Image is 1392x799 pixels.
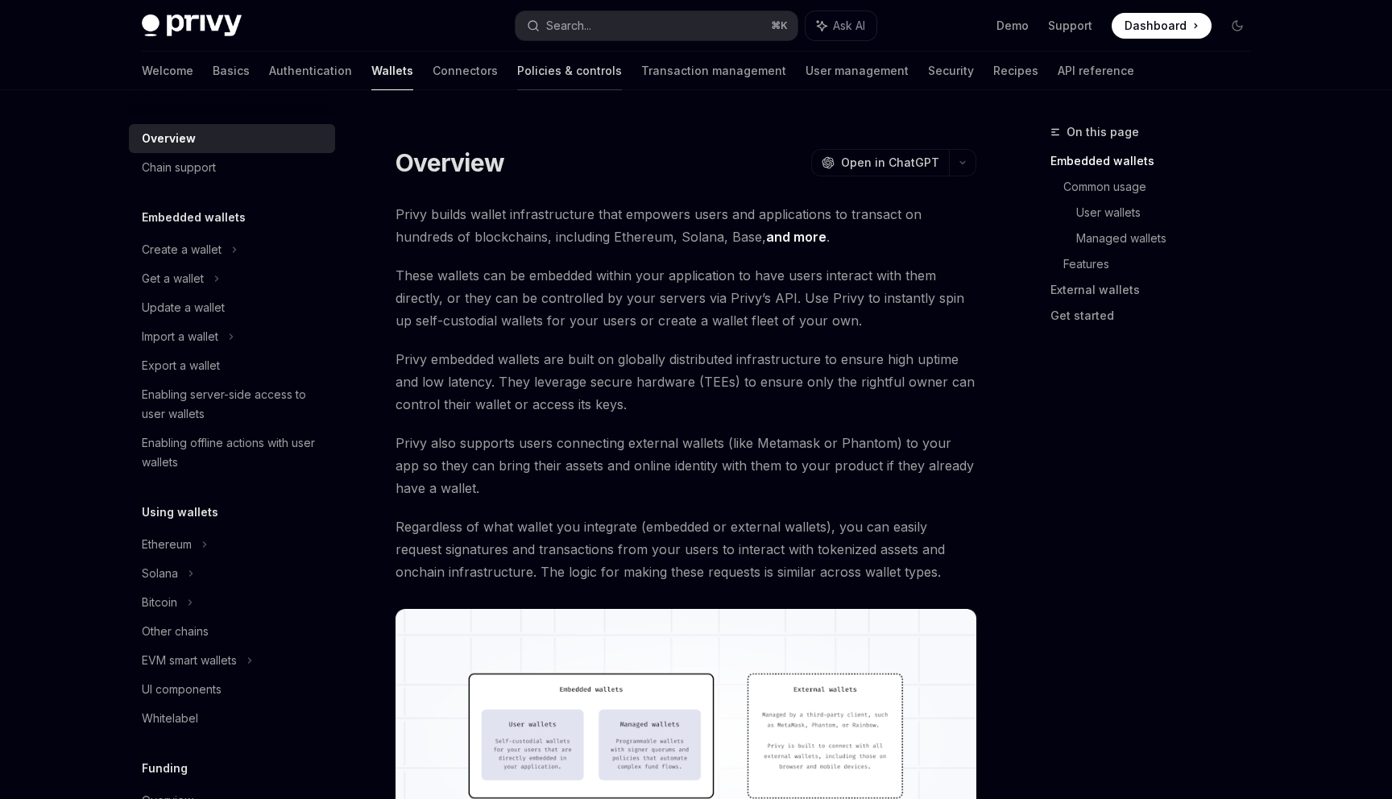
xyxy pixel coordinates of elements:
a: and more [766,229,826,246]
span: Open in ChatGPT [841,155,939,171]
a: Security [928,52,974,90]
span: Dashboard [1125,18,1187,34]
div: Search... [546,16,591,35]
a: Recipes [993,52,1038,90]
div: Solana [142,564,178,583]
a: Common usage [1063,174,1263,200]
h5: Embedded wallets [142,208,246,227]
span: ⌘ K [771,19,788,32]
a: Export a wallet [129,351,335,380]
h5: Funding [142,759,188,778]
button: Ask AI [806,11,876,40]
a: User management [806,52,909,90]
a: Dashboard [1112,13,1212,39]
a: Update a wallet [129,293,335,322]
a: Managed wallets [1076,226,1263,251]
div: Whitelabel [142,709,198,728]
span: Ask AI [833,18,865,34]
img: dark logo [142,14,242,37]
div: Update a wallet [142,298,225,317]
div: Enabling offline actions with user wallets [142,433,325,472]
a: Whitelabel [129,704,335,733]
div: EVM smart wallets [142,651,237,670]
button: Search...⌘K [516,11,797,40]
span: On this page [1067,122,1139,142]
a: Get started [1050,303,1263,329]
div: Overview [142,129,196,148]
div: Bitcoin [142,593,177,612]
div: Import a wallet [142,327,218,346]
a: Demo [996,18,1029,34]
a: Chain support [129,153,335,182]
a: Basics [213,52,250,90]
a: Other chains [129,617,335,646]
div: Ethereum [142,535,192,554]
a: User wallets [1076,200,1263,226]
a: Policies & controls [517,52,622,90]
span: Privy builds wallet infrastructure that empowers users and applications to transact on hundreds o... [396,203,976,248]
a: Features [1063,251,1263,277]
a: UI components [129,675,335,704]
span: These wallets can be embedded within your application to have users interact with them directly, ... [396,264,976,332]
button: Toggle dark mode [1224,13,1250,39]
span: Privy embedded wallets are built on globally distributed infrastructure to ensure high uptime and... [396,348,976,416]
div: UI components [142,680,222,699]
a: Embedded wallets [1050,148,1263,174]
div: Export a wallet [142,356,220,375]
div: Enabling server-side access to user wallets [142,385,325,424]
span: Privy also supports users connecting external wallets (like Metamask or Phantom) to your app so t... [396,432,976,499]
div: Create a wallet [142,240,222,259]
a: API reference [1058,52,1134,90]
h5: Using wallets [142,503,218,522]
div: Chain support [142,158,216,177]
h1: Overview [396,148,504,177]
a: Transaction management [641,52,786,90]
div: Get a wallet [142,269,204,288]
a: Welcome [142,52,193,90]
a: Enabling offline actions with user wallets [129,428,335,477]
a: Wallets [371,52,413,90]
a: External wallets [1050,277,1263,303]
a: Authentication [269,52,352,90]
a: Enabling server-side access to user wallets [129,380,335,428]
a: Overview [129,124,335,153]
a: Support [1048,18,1092,34]
button: Open in ChatGPT [811,149,949,176]
a: Connectors [433,52,498,90]
div: Other chains [142,622,209,641]
span: Regardless of what wallet you integrate (embedded or external wallets), you can easily request si... [396,515,976,583]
